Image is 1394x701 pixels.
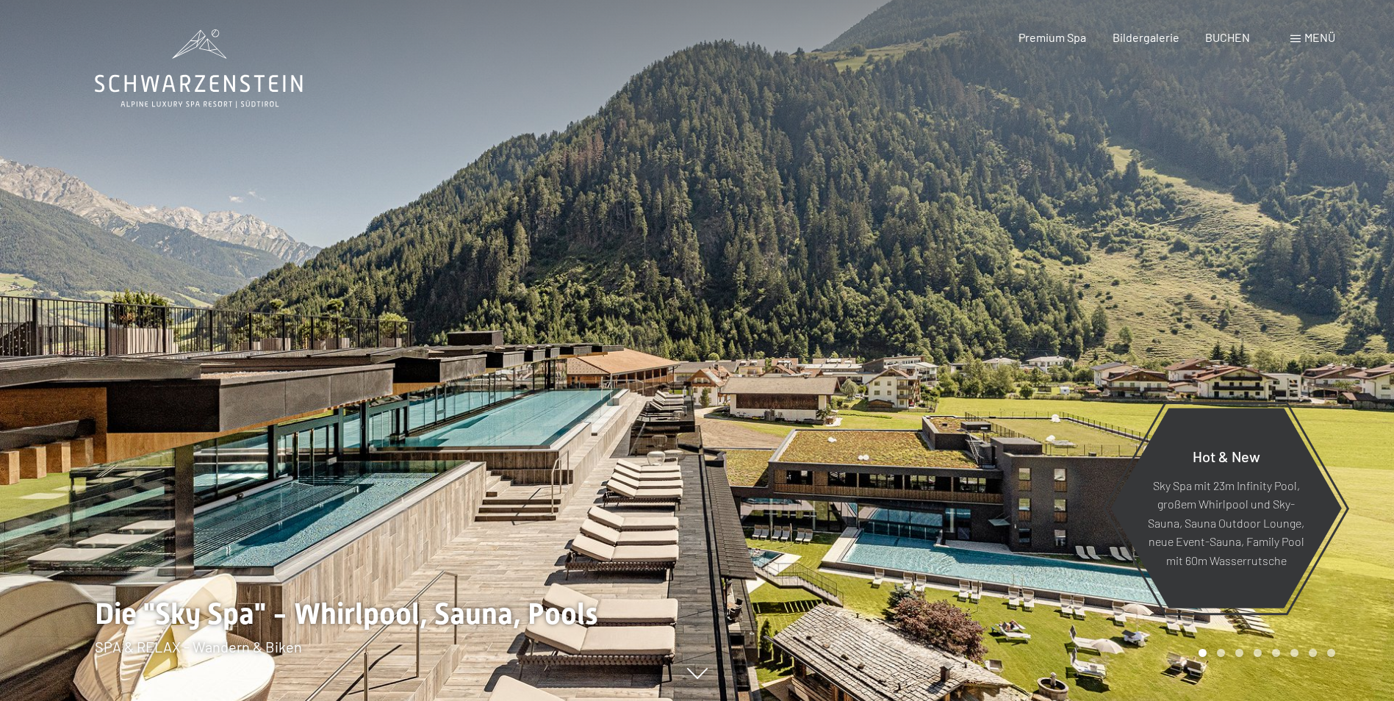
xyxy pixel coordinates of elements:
div: Carousel Page 1 (Current Slide) [1199,649,1207,657]
div: Carousel Page 4 [1254,649,1262,657]
div: Carousel Page 2 [1217,649,1225,657]
span: Hot & New [1193,447,1260,464]
p: Sky Spa mit 23m Infinity Pool, großem Whirlpool und Sky-Sauna, Sauna Outdoor Lounge, neue Event-S... [1146,475,1306,569]
span: Menü [1304,30,1335,44]
div: Carousel Page 5 [1272,649,1280,657]
a: Bildergalerie [1113,30,1179,44]
div: Carousel Page 3 [1235,649,1243,657]
a: BUCHEN [1205,30,1250,44]
div: Carousel Page 6 [1290,649,1298,657]
div: Carousel Page 8 [1327,649,1335,657]
div: Carousel Pagination [1193,649,1335,657]
a: Hot & New Sky Spa mit 23m Infinity Pool, großem Whirlpool und Sky-Sauna, Sauna Outdoor Lounge, ne... [1110,407,1343,609]
div: Carousel Page 7 [1309,649,1317,657]
a: Premium Spa [1018,30,1086,44]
